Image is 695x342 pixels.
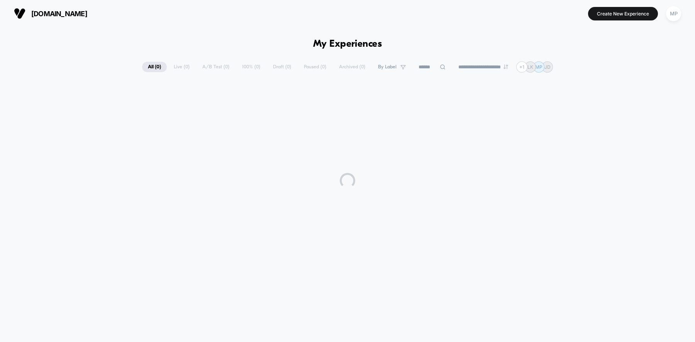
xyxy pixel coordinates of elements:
span: By Label [378,64,397,70]
span: All ( 0 ) [142,62,167,72]
button: [DOMAIN_NAME] [12,7,90,20]
div: + 1 [516,61,527,73]
p: JD [544,64,551,70]
button: MP [664,6,683,22]
span: [DOMAIN_NAME] [31,10,87,18]
img: Visually logo [14,8,25,19]
img: end [503,64,508,69]
p: LK [527,64,533,70]
button: Create New Experience [588,7,658,20]
p: MP [535,64,542,70]
h1: My Experiences [313,39,382,50]
div: MP [666,6,681,21]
